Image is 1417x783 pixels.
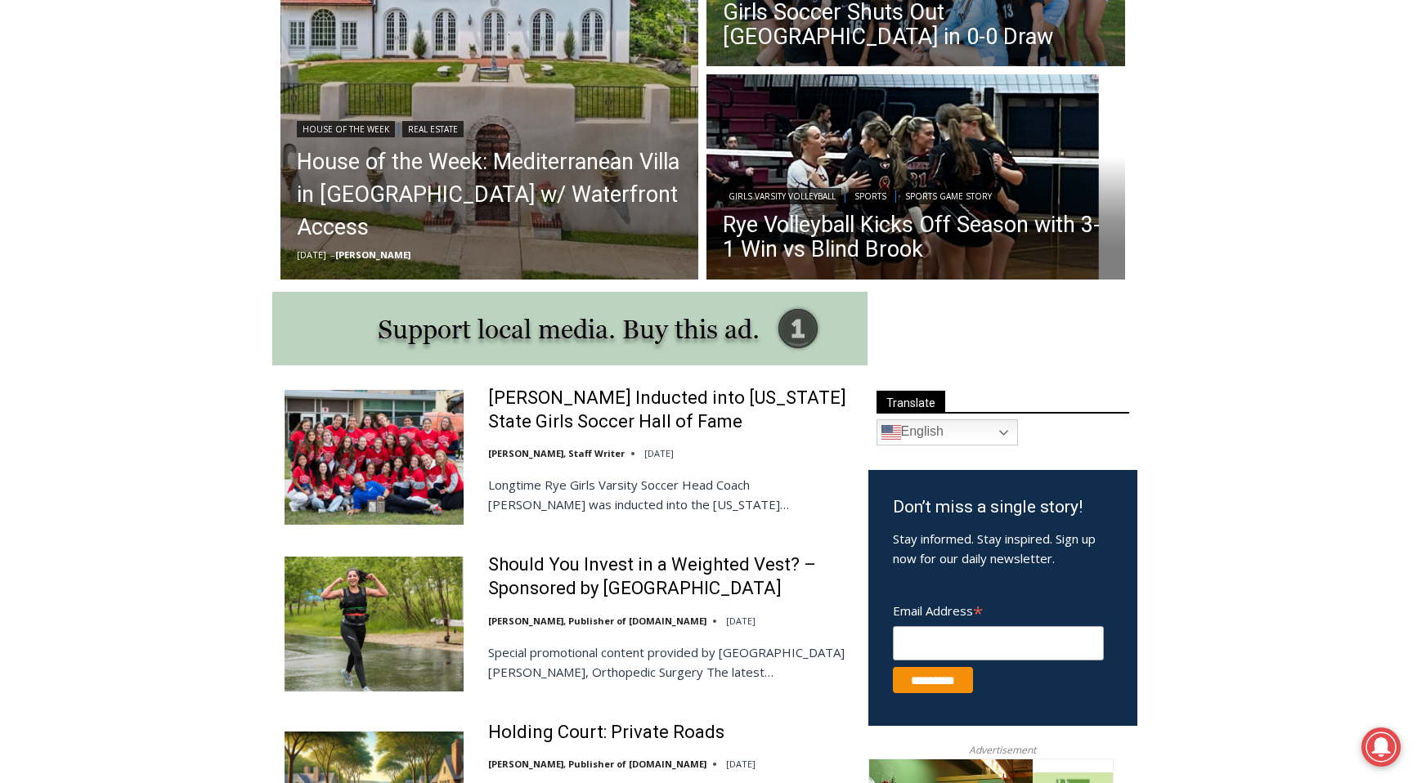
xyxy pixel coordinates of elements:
span: Open Tues. - Sun. [PHONE_NUMBER] [5,168,160,230]
a: House of the Week: Mediterranean Villa in [GEOGRAPHIC_DATA] w/ Waterfront Access [297,145,683,244]
time: [DATE] [726,758,756,770]
label: Email Address [893,594,1104,624]
a: Girls Varsity Volleyball [723,188,841,204]
a: Sports Game Story [899,188,998,204]
h3: Don’t miss a single story! [893,494,1113,521]
time: [DATE] [644,447,674,459]
span: Translate [877,391,945,413]
p: Stay informed. Stay inspired. Sign up now for our daily newsletter. [893,529,1113,568]
img: Rich Savage Inducted into New York State Girls Soccer Hall of Fame [285,390,464,524]
a: [PERSON_NAME], Publisher of [DOMAIN_NAME] [488,615,706,627]
p: Longtime Rye Girls Varsity Soccer Head Coach [PERSON_NAME] was inducted into the [US_STATE]… [488,475,847,514]
div: | [297,118,683,137]
a: [PERSON_NAME] [335,248,410,261]
img: (PHOTO: The Rye Volleyball team huddles during the first set against Harrison on Thursday, Octobe... [706,74,1125,284]
a: Intern @ [DOMAIN_NAME] [393,159,792,204]
a: Sports [849,188,892,204]
span: Intern @ [DOMAIN_NAME] [428,163,758,199]
a: Should You Invest in a Weighted Vest? – Sponsored by [GEOGRAPHIC_DATA] [488,553,847,600]
span: – [330,248,335,261]
span: Advertisement [953,742,1052,758]
div: | | [723,185,1109,204]
a: Rye Volleyball Kicks Off Season with 3-1 Win vs Blind Brook [723,213,1109,262]
time: [DATE] [726,615,756,627]
div: "the precise, almost orchestrated movements of cutting and assembling sushi and [PERSON_NAME] mak... [168,102,240,195]
p: Special promotional content provided by [GEOGRAPHIC_DATA] [PERSON_NAME], Orthopedic Surgery The l... [488,642,847,682]
a: Real Estate [402,121,464,137]
div: "[PERSON_NAME] and I covered the [DATE] Parade, which was a really eye opening experience as I ha... [413,1,773,159]
a: [PERSON_NAME] Inducted into [US_STATE] State Girls Soccer Hall of Fame [488,387,847,433]
a: Holding Court: Private Roads [488,721,724,745]
a: [PERSON_NAME], Staff Writer [488,447,625,459]
a: House of the Week [297,121,395,137]
a: Open Tues. - Sun. [PHONE_NUMBER] [1,164,164,204]
img: Should You Invest in a Weighted Vest? – Sponsored by White Plains Hospital [285,557,464,691]
a: [PERSON_NAME], Publisher of [DOMAIN_NAME] [488,758,706,770]
img: support local media, buy this ad [272,292,868,365]
a: English [877,419,1018,445]
time: [DATE] [297,248,326,261]
a: Read More Rye Volleyball Kicks Off Season with 3-1 Win vs Blind Brook [706,74,1125,284]
img: en [881,423,901,442]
